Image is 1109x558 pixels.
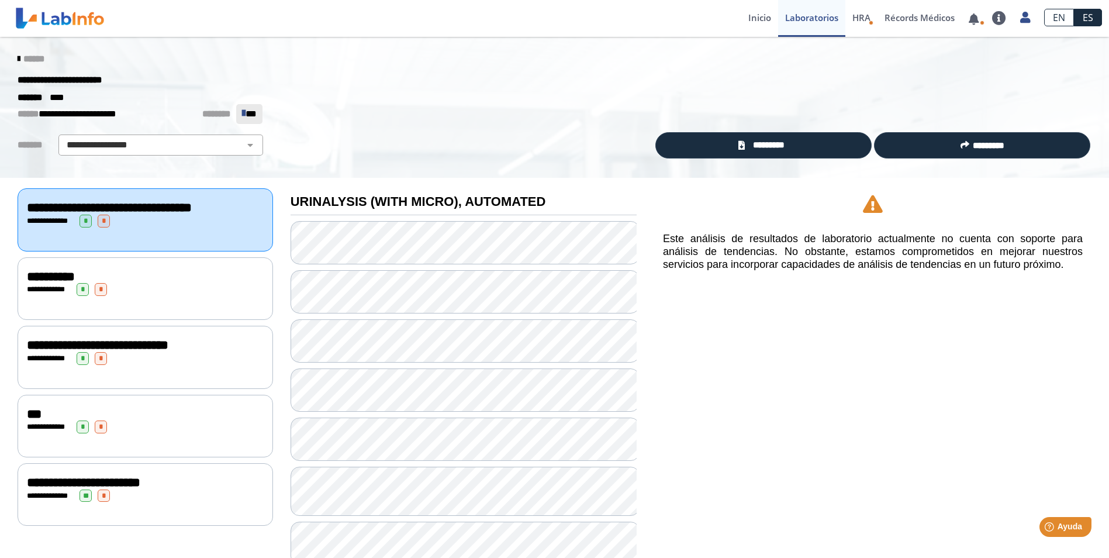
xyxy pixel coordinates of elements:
[852,12,870,23] span: HRA
[1074,9,1102,26] a: ES
[663,233,1083,271] h5: Este análisis de resultados de laboratorio actualmente no cuenta con soporte para análisis de ten...
[1044,9,1074,26] a: EN
[1005,512,1096,545] iframe: Help widget launcher
[291,194,546,209] b: URINALYSIS (WITH MICRO), AUTOMATED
